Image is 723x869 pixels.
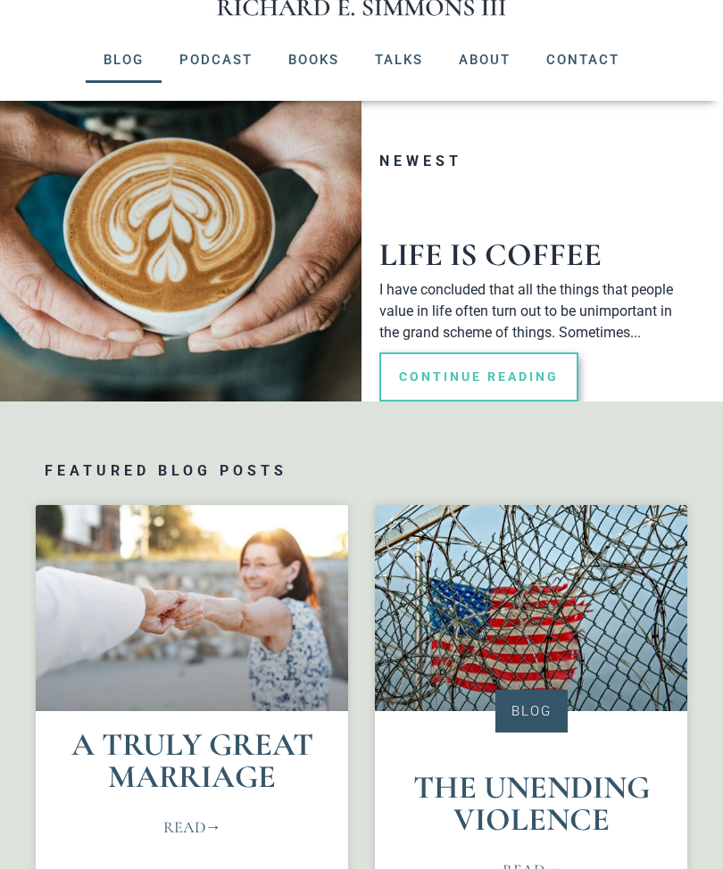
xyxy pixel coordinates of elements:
h3: Featured Blog Posts [45,464,678,478]
a: Contact [528,37,637,83]
p: I have concluded that all the things that people value in life often turn out to be unimportant i... [379,279,687,343]
a: american-flag-barbed-wire-fence-54456 [375,505,687,711]
div: Blog [495,690,568,732]
a: Talks [357,37,441,83]
a: A Truly Great Marriage [71,725,313,796]
a: Read more about A Truly Great Marriage [163,815,221,840]
a: The Unending Violence [413,768,650,839]
a: Blog [86,37,162,83]
h3: Newest [379,154,687,169]
a: Books [270,37,357,83]
a: adult-anniversary-care-1449049 [36,505,348,711]
a: Podcast [162,37,270,83]
a: About [441,37,528,83]
a: Life is Coffee [379,236,602,274]
nav: Menu [18,37,705,83]
a: Read more about Life is Coffee [379,352,578,401]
